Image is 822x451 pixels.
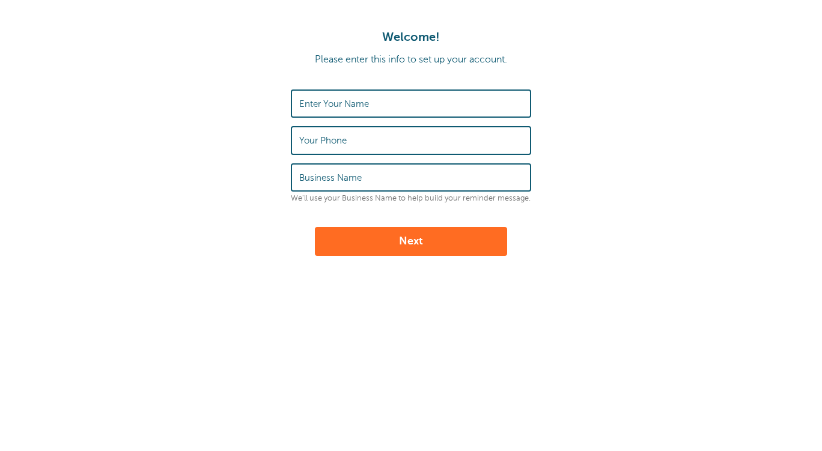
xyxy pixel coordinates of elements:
label: Your Phone [299,135,347,146]
button: Next [315,227,507,256]
p: Please enter this info to set up your account. [12,54,810,65]
label: Business Name [299,172,362,183]
label: Enter Your Name [299,98,369,109]
p: We'll use your Business Name to help build your reminder message. [291,194,531,203]
h1: Welcome! [12,30,810,44]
